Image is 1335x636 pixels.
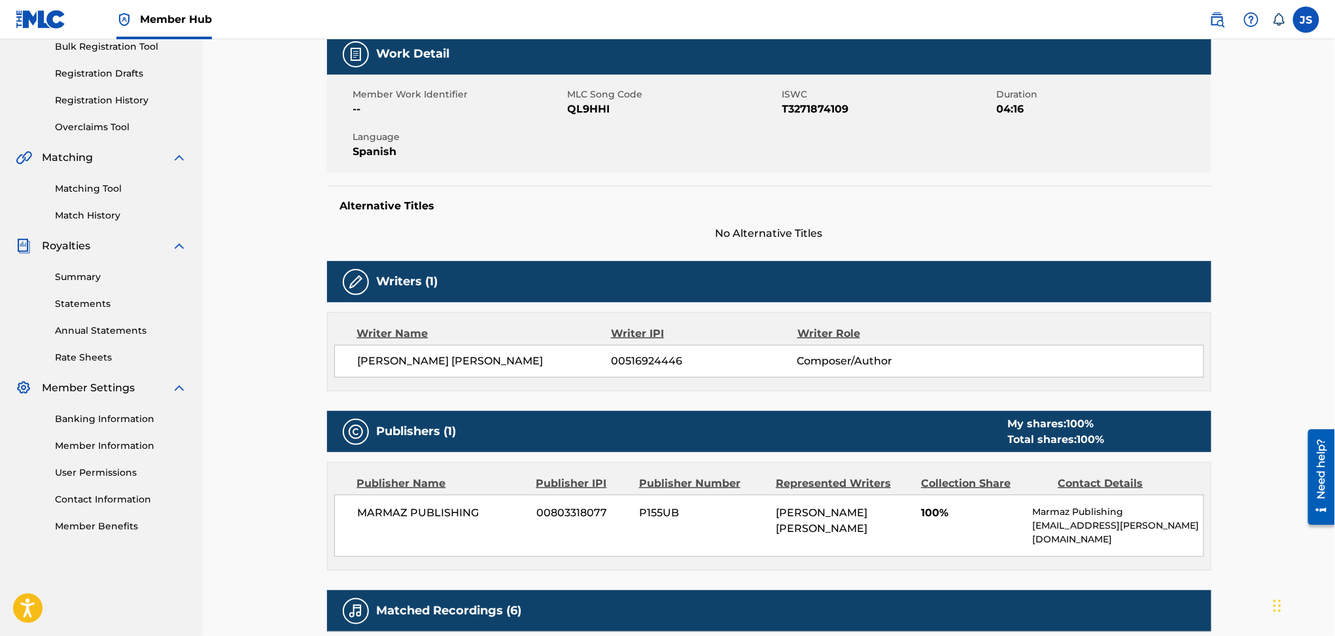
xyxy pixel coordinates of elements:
div: Writer Name [357,326,612,342]
a: Overclaims Tool [55,120,187,134]
div: Total shares: [1008,432,1105,448]
img: Work Detail [348,46,364,62]
h5: Matched Recordings (6) [377,603,522,618]
div: Contact Details [1058,476,1185,491]
iframe: Chat Widget [1270,573,1335,636]
span: No Alternative Titles [327,226,1211,241]
img: MLC Logo [16,10,66,29]
span: -- [353,101,564,117]
span: QL9HHI [568,101,779,117]
img: expand [171,380,187,396]
h5: Publishers (1) [377,424,457,439]
span: Member Settings [42,380,135,396]
span: Royalties [42,238,90,254]
h5: Writers (1) [377,274,438,289]
span: 00516924446 [611,353,797,369]
div: Publisher IPI [536,476,629,491]
a: Summary [55,270,187,284]
img: Top Rightsholder [116,12,132,27]
iframe: Resource Center [1298,424,1335,529]
a: Match History [55,209,187,222]
img: Writers [348,274,364,290]
span: 00803318077 [536,505,629,521]
a: Registration History [55,94,187,107]
span: Spanish [353,144,564,160]
div: Represented Writers [776,476,911,491]
p: Marmaz Publishing [1032,505,1203,519]
span: Language [353,130,564,144]
a: Member Benefits [55,520,187,533]
span: 100% [921,505,1022,521]
span: Matching [42,150,93,166]
img: search [1209,12,1225,27]
img: help [1243,12,1259,27]
div: My shares: [1008,416,1105,432]
span: Duration [997,88,1208,101]
img: Member Settings [16,380,31,396]
h5: Work Detail [377,46,450,62]
span: ISWC [782,88,994,101]
span: P155UB [639,505,766,521]
a: Public Search [1204,7,1230,33]
div: Publisher Name [357,476,527,491]
img: Royalties [16,238,31,254]
img: Matching [16,150,32,166]
span: Composer/Author [797,353,967,369]
img: Matched Recordings [348,603,364,619]
span: [PERSON_NAME] [PERSON_NAME] [358,353,612,369]
img: Publishers [348,424,364,440]
div: Help [1238,7,1264,33]
span: [PERSON_NAME] [PERSON_NAME] [776,506,867,535]
span: 100 % [1077,433,1105,446]
span: Member Work Identifier [353,88,564,101]
a: Contact Information [55,493,187,506]
span: T3271874109 [782,101,994,117]
span: 100 % [1067,417,1094,430]
a: Rate Sheets [55,351,187,364]
div: Notifications [1272,13,1285,26]
a: Matching Tool [55,182,187,196]
span: Member Hub [140,12,212,27]
div: User Menu [1293,7,1319,33]
div: Widget de chat [1270,573,1335,636]
img: expand [171,238,187,254]
div: Collection Share [921,476,1048,491]
div: Writer IPI [611,326,797,342]
div: Writer Role [797,326,967,342]
img: expand [171,150,187,166]
a: Annual Statements [55,324,187,338]
a: Member Information [55,439,187,453]
h5: Alternative Titles [340,200,1198,213]
div: Arrastrar [1274,586,1281,626]
span: MARMAZ PUBLISHING [358,505,527,521]
a: Statements [55,297,187,311]
a: Registration Drafts [55,67,187,80]
p: [EMAIL_ADDRESS][PERSON_NAME][DOMAIN_NAME] [1032,519,1203,546]
a: User Permissions [55,466,187,480]
div: Publisher Number [639,476,766,491]
span: MLC Song Code [568,88,779,101]
a: Banking Information [55,412,187,426]
a: Bulk Registration Tool [55,40,187,54]
span: 04:16 [997,101,1208,117]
